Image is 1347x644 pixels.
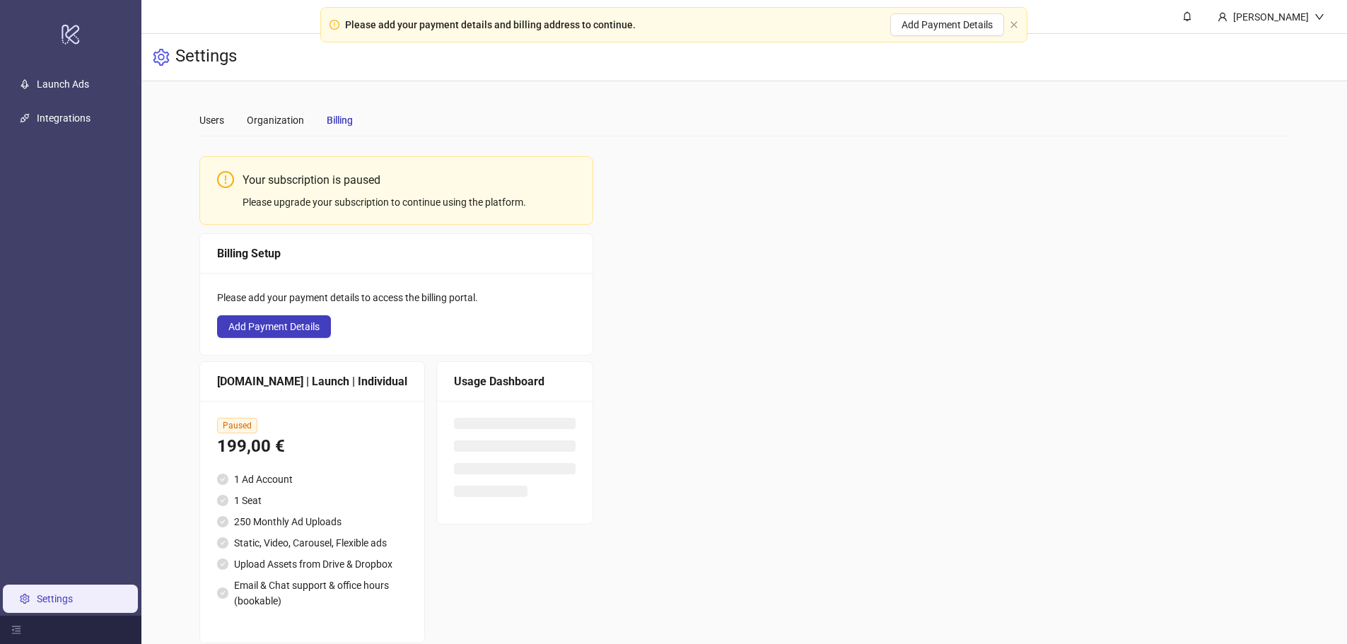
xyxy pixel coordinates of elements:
span: check-circle [217,474,228,485]
span: check-circle [217,516,228,527]
a: Integrations [37,112,91,124]
span: check-circle [217,537,228,549]
span: bell [1182,11,1192,21]
li: Email & Chat support & office hours (bookable) [217,578,407,609]
a: Launch Ads [37,78,89,90]
span: Add Payment Details [228,321,320,332]
span: Add Payment Details [902,19,993,30]
div: [DOMAIN_NAME] | Launch | Individual [217,373,407,390]
div: Please add your payment details to access the billing portal. [217,290,576,305]
div: Users [199,112,224,128]
div: Usage Dashboard [454,373,576,390]
div: [PERSON_NAME] [1228,9,1314,25]
li: 250 Monthly Ad Uploads [217,514,407,529]
button: close [1010,21,1018,30]
span: check-circle [217,495,228,506]
li: Upload Assets from Drive & Dropbox [217,556,407,572]
span: exclamation-circle [330,20,339,30]
div: Please add your payment details and billing address to continue. [345,17,636,33]
div: Organization [247,112,304,128]
div: Billing [327,112,353,128]
div: Billing Setup [217,245,576,262]
span: close [1010,21,1018,29]
h3: Settings [175,45,237,69]
li: 1 Seat [217,493,407,508]
button: Add Payment Details [890,13,1004,36]
span: check-circle [217,587,228,599]
span: check-circle [217,558,228,570]
li: Static, Video, Carousel, Flexible ads [217,535,407,551]
span: exclamation-circle [217,171,234,188]
a: Settings [37,593,73,604]
span: down [1314,12,1324,22]
div: Your subscription is paused [243,171,576,189]
li: 1 Ad Account [217,472,407,487]
span: Paused [217,418,257,433]
span: menu-fold [11,625,21,635]
div: 199,00 € [217,433,407,460]
span: setting [153,49,170,66]
button: Add Payment Details [217,315,331,338]
span: user [1218,12,1228,22]
div: Please upgrade your subscription to continue using the platform. [243,194,576,210]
